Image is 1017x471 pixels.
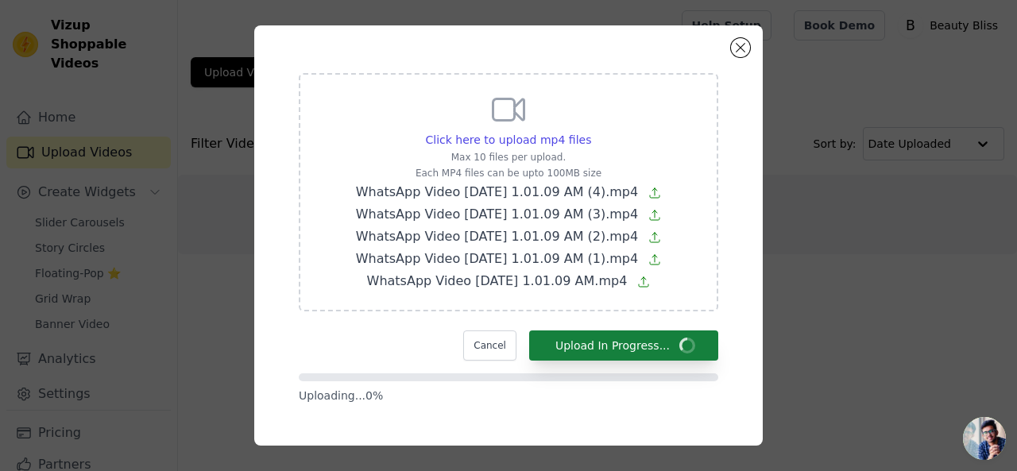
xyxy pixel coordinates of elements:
span: WhatsApp Video [DATE] 1.01.09 AM (3).mp4 [356,207,639,222]
span: WhatsApp Video [DATE] 1.01.09 AM (4).mp4 [356,184,639,199]
span: WhatsApp Video [DATE] 1.01.09 AM (1).mp4 [356,251,639,266]
button: Cancel [463,330,516,361]
span: WhatsApp Video [DATE] 1.01.09 AM (2).mp4 [356,229,639,244]
span: WhatsApp Video [DATE] 1.01.09 AM.mp4 [367,273,628,288]
p: Max 10 files per upload. [356,151,662,164]
p: Each MP4 files can be upto 100MB size [356,167,662,180]
p: Uploading... 0 % [299,388,718,403]
a: Open chat [963,417,1006,460]
button: Close modal [731,38,750,57]
span: Click here to upload mp4 files [426,133,592,146]
button: Upload In Progress... [529,330,718,361]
